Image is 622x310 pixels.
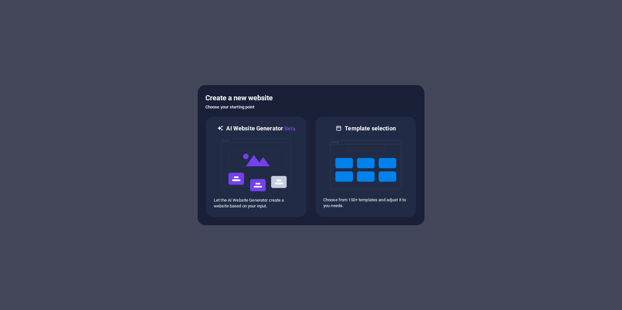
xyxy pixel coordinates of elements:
[205,93,417,103] h5: Create a new website
[205,116,307,217] div: AI Website GeneratorBetaaiLet the AI Website Generator create a website based on your input.
[205,103,417,111] h6: Choose your starting point
[283,126,295,132] span: Beta
[345,125,396,132] h6: Template selection
[323,197,408,209] p: Choose from 150+ templates and adjust it to you needs.
[315,116,417,217] div: Template selectionChoose from 150+ templates and adjust it to you needs.
[221,133,292,197] img: ai
[214,197,299,209] p: Let the AI Website Generator create a website based on your input.
[226,125,295,133] h6: AI Website Generator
